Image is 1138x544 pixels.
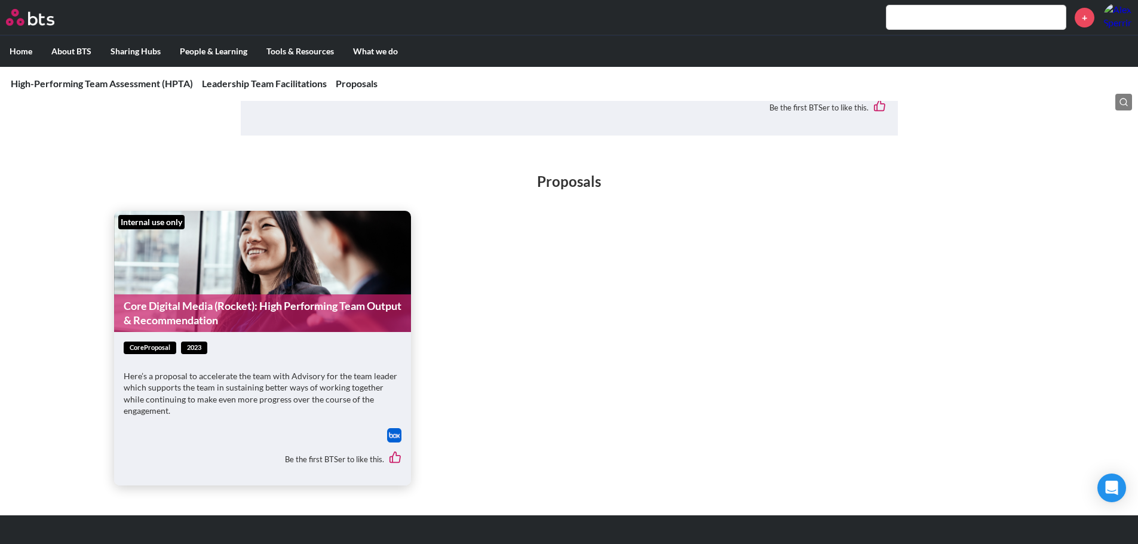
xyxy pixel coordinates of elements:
label: Tools & Resources [257,36,343,67]
img: Box logo [387,428,401,442]
a: Core Digital Media (Rocket): High Performing Team Output & Recommendation [114,294,411,332]
a: Profile [1103,3,1132,32]
a: Leadership Team Facilitations [202,78,327,89]
span: 2023 [181,342,207,354]
label: About BTS [42,36,101,67]
img: BTS Logo [6,9,54,26]
a: + [1075,8,1094,27]
label: What we do [343,36,407,67]
a: Go home [6,9,76,26]
div: Open Intercom Messenger [1097,474,1126,502]
label: People & Learning [170,36,257,67]
a: Proposals [336,78,378,89]
div: Be the first BTSer to like this. [124,442,401,476]
span: coreProposal [124,342,176,354]
label: Sharing Hubs [101,36,170,67]
a: High-Performing Team Assessment (HPTA) [11,78,193,89]
p: Here’s a proposal to accelerate the team with Advisory for the team leader which supports the tea... [124,370,401,417]
div: Internal use only [118,215,185,229]
img: Alex Sperrin [1103,3,1132,32]
a: Download file from Box [387,428,401,442]
div: Be the first BTSer to like this. [253,91,886,124]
